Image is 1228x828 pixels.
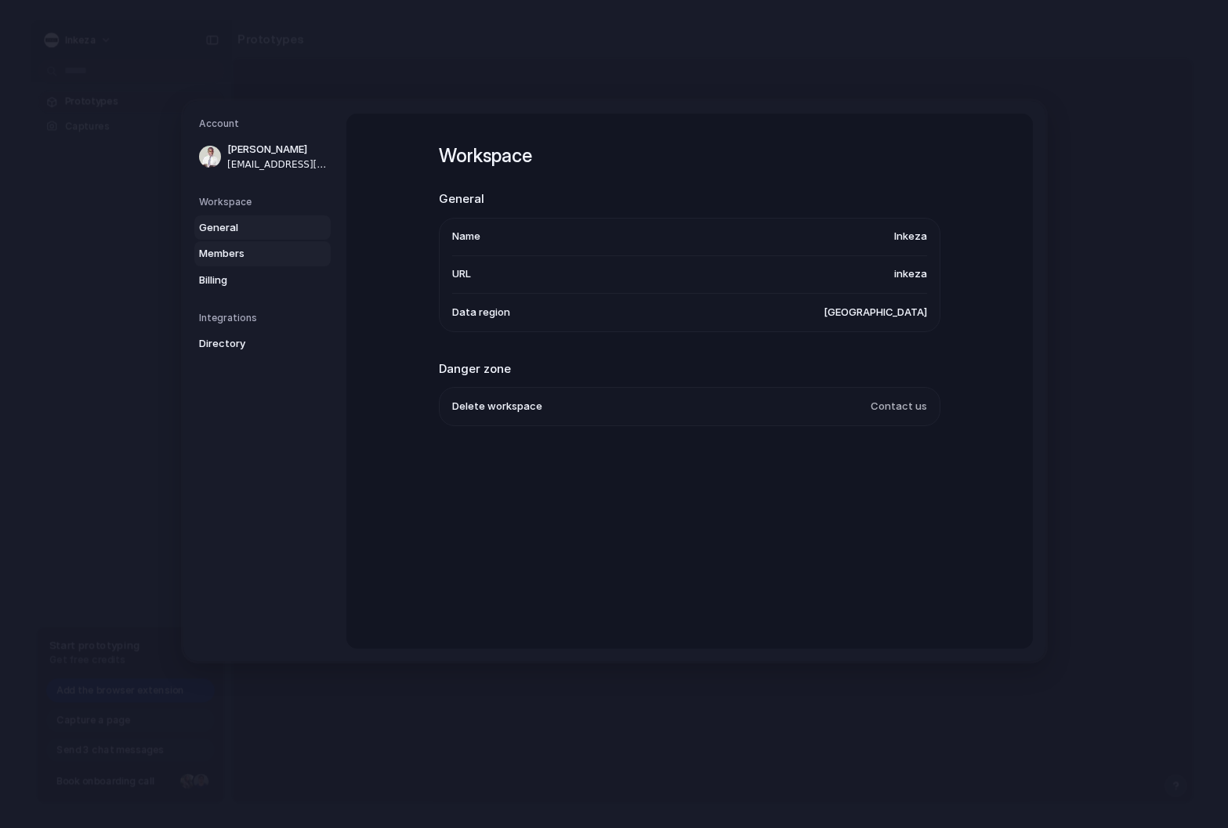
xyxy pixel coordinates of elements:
[199,336,299,352] span: Directory
[199,311,331,325] h5: Integrations
[894,266,927,282] span: inkeza
[452,266,471,282] span: URL
[199,272,299,287] span: Billing
[439,142,940,170] h1: Workspace
[439,190,940,208] h2: General
[871,399,927,414] span: Contact us
[199,219,299,235] span: General
[227,142,328,157] span: [PERSON_NAME]
[194,241,331,266] a: Members
[894,229,927,244] span: Inkeza
[452,399,542,414] span: Delete workspace
[227,157,328,171] span: [EMAIL_ADDRESS][DOMAIN_NAME]
[194,267,331,292] a: Billing
[452,304,510,320] span: Data region
[194,215,331,240] a: General
[199,246,299,262] span: Members
[824,304,927,320] span: [GEOGRAPHIC_DATA]
[439,360,940,378] h2: Danger zone
[199,194,331,208] h5: Workspace
[452,229,480,244] span: Name
[199,117,331,131] h5: Account
[194,331,331,356] a: Directory
[194,137,331,176] a: [PERSON_NAME][EMAIL_ADDRESS][DOMAIN_NAME]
